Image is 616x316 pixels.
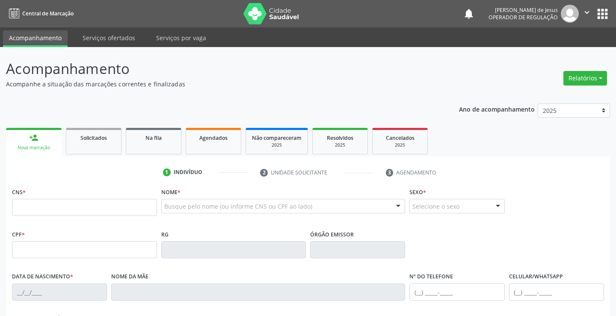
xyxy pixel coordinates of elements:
button: Relatórios [563,71,607,86]
label: Órgão emissor [310,228,354,241]
button: apps [595,6,610,21]
a: Serviços por vaga [150,30,212,45]
span: Busque pelo nome (ou informe CNS ou CPF ao lado) [164,202,312,211]
input: (__) _____-_____ [509,284,604,301]
span: Na fila [145,134,162,142]
img: img [561,5,579,23]
p: Acompanhamento [6,58,429,80]
label: CPF [12,228,25,241]
span: Cancelados [386,134,415,142]
label: Nº do Telefone [409,270,453,284]
a: Central de Marcação [6,6,74,21]
span: Não compareceram [252,134,302,142]
div: 1 [163,168,171,176]
span: Solicitados [80,134,107,142]
button: notifications [463,8,475,20]
label: RG [161,228,169,241]
label: CNS [12,186,26,199]
span: Selecione o sexo [412,202,459,211]
span: Resolvidos [327,134,353,142]
a: Acompanhamento [3,30,68,47]
label: Data de nascimento [12,270,73,284]
label: Celular/WhatsApp [509,270,563,284]
div: 2025 [379,142,421,148]
div: person_add [29,133,38,142]
p: Acompanhe a situação das marcações correntes e finalizadas [6,80,429,89]
div: Indivíduo [174,168,202,176]
div: 2025 [319,142,361,148]
input: (__) _____-_____ [409,284,504,301]
i:  [582,8,592,17]
div: [PERSON_NAME] de Jesus [489,6,558,14]
p: Ano de acompanhamento [459,103,535,114]
label: Nome [161,186,181,199]
button:  [579,5,595,23]
span: Central de Marcação [22,10,74,17]
label: Nome da mãe [111,270,148,284]
div: Nova marcação [12,145,56,151]
input: __/__/____ [12,284,107,301]
span: Agendados [199,134,228,142]
a: Serviços ofertados [77,30,141,45]
span: Operador de regulação [489,14,558,21]
div: 2025 [252,142,302,148]
label: Sexo [409,186,426,199]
